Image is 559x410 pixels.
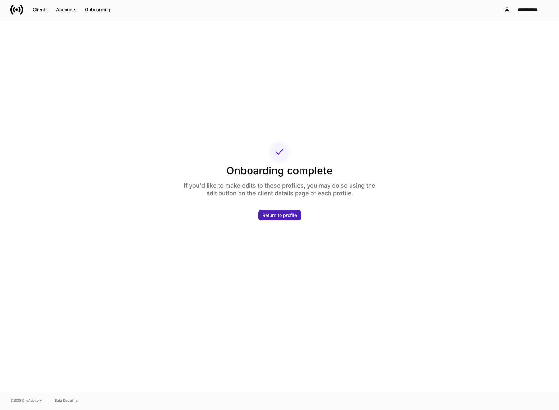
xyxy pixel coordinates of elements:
div: Clients [33,7,48,12]
div: Onboarding [85,7,110,12]
button: Onboarding [81,5,115,15]
div: Return to profile [262,213,297,218]
button: Return to profile [258,210,301,220]
div: Accounts [56,7,76,12]
a: Data Disclaimer [55,398,79,403]
button: Clients [28,5,52,15]
span: © 2025 OneAdvisory [10,398,42,403]
button: Accounts [52,5,81,15]
h2: Onboarding complete [178,164,381,178]
h4: If you'd like to make edits to these profiles, you may do so using the edit button on the client ... [178,178,381,197]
